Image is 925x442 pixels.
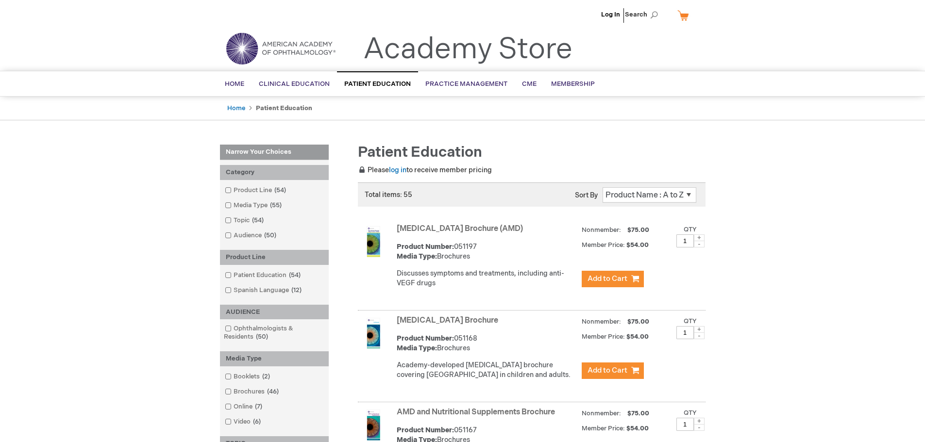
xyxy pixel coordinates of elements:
[684,317,697,325] label: Qty
[397,269,577,288] p: Discusses symptoms and treatments, including anti-VEGF drugs
[222,201,286,210] a: Media Type55
[389,166,406,174] a: log in
[522,80,537,88] span: CME
[262,231,279,239] span: 50
[684,409,697,417] label: Qty
[626,226,651,234] span: $75.00
[582,241,625,249] strong: Member Price:
[222,324,326,342] a: Ophthalmologists & Residents50
[272,186,288,194] span: 54
[626,318,651,326] span: $75.00
[397,426,454,434] strong: Product Number:
[286,271,303,279] span: 54
[582,425,625,432] strong: Member Price:
[397,224,523,233] a: [MEDICAL_DATA] Brochure (AMD)
[220,305,329,320] div: AUDIENCE
[397,360,577,380] p: Academy-developed [MEDICAL_DATA] brochure covering [GEOGRAPHIC_DATA] in children and adults.
[397,334,454,343] strong: Product Number:
[676,418,694,431] input: Qty
[222,417,265,426] a: Video6
[397,408,555,417] a: AMD and Nutritional Supplements Brochure
[222,231,280,240] a: Audience50
[222,271,304,280] a: Patient Education54
[582,333,625,341] strong: Member Price:
[397,252,437,261] strong: Media Type:
[397,334,577,353] div: 051168 Brochures
[676,234,694,247] input: Qty
[220,250,329,265] div: Product Line
[222,186,290,195] a: Product Line54
[626,333,650,341] span: $54.00
[358,226,389,257] img: Age-Related Macular Degeneration Brochure (AMD)
[601,11,620,18] a: Log In
[220,351,329,366] div: Media Type
[551,80,595,88] span: Membership
[222,286,305,295] a: Spanish Language12
[397,344,437,352] strong: Media Type:
[397,243,454,251] strong: Product Number:
[358,144,482,161] span: Patient Education
[259,80,330,88] span: Clinical Education
[365,191,412,199] span: Total items: 55
[397,316,498,325] a: [MEDICAL_DATA] Brochure
[251,418,263,426] span: 6
[588,274,627,283] span: Add to Cart
[358,409,389,441] img: AMD and Nutritional Supplements Brochure
[684,226,697,233] label: Qty
[626,241,650,249] span: $54.00
[256,104,312,112] strong: Patient Education
[227,104,245,112] a: Home
[252,403,265,410] span: 7
[265,388,281,395] span: 46
[260,373,272,380] span: 2
[222,216,268,225] a: Topic54
[220,145,329,160] strong: Narrow Your Choices
[225,80,244,88] span: Home
[363,32,572,67] a: Academy Store
[425,80,507,88] span: Practice Management
[625,5,662,24] span: Search
[588,366,627,375] span: Add to Cart
[676,326,694,339] input: Qty
[582,362,644,379] button: Add to Cart
[268,201,284,209] span: 55
[582,408,621,420] strong: Nonmember:
[582,316,621,328] strong: Nonmember:
[575,191,598,199] label: Sort By
[289,286,304,294] span: 12
[582,271,644,287] button: Add to Cart
[220,165,329,180] div: Category
[582,224,621,236] strong: Nonmember:
[250,216,266,224] span: 54
[344,80,411,88] span: Patient Education
[358,166,492,174] span: Please to receive member pricing
[397,242,577,262] div: 051197 Brochures
[253,333,270,341] span: 50
[358,318,389,349] img: Amblyopia Brochure
[222,402,266,411] a: Online7
[222,372,274,381] a: Booklets2
[626,409,651,417] span: $75.00
[626,425,650,432] span: $54.00
[222,387,283,396] a: Brochures46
